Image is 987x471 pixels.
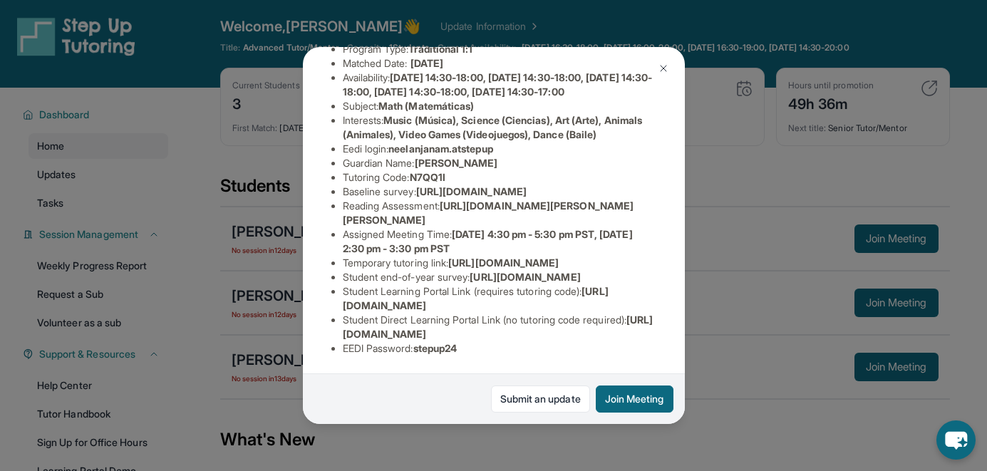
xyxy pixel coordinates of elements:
span: [DATE] 4:30 pm - 5:30 pm PST, [DATE] 2:30 pm - 3:30 pm PST [343,228,633,254]
span: [DATE] [410,57,443,69]
button: Join Meeting [596,385,673,413]
li: Interests : [343,113,656,142]
li: Temporary tutoring link : [343,256,656,270]
span: Math (Matemáticas) [378,100,474,112]
button: chat-button [936,420,976,460]
li: Assigned Meeting Time : [343,227,656,256]
li: Matched Date: [343,56,656,71]
li: Student Learning Portal Link (requires tutoring code) : [343,284,656,313]
li: Availability: [343,71,656,99]
span: neelanjanam.atstepup [388,143,492,155]
li: Reading Assessment : [343,199,656,227]
span: [URL][DOMAIN_NAME] [416,185,527,197]
a: Submit an update [491,385,590,413]
span: [URL][DOMAIN_NAME][PERSON_NAME][PERSON_NAME] [343,200,634,226]
span: Traditional 1:1 [408,43,472,55]
span: [PERSON_NAME] [415,157,498,169]
span: N7QQ1I [410,171,445,183]
span: [DATE] 14:30-18:00, [DATE] 14:30-18:00, [DATE] 14:30-18:00, [DATE] 14:30-18:00, [DATE] 14:30-17:00 [343,71,653,98]
img: Close Icon [658,63,669,74]
span: Music (Música), Science (Ciencias), Art (Arte), Animals (Animales), Video Games (Videojuegos), Da... [343,114,643,140]
li: Eedi login : [343,142,656,156]
span: stepup24 [413,342,458,354]
li: Subject : [343,99,656,113]
li: EEDI Password : [343,341,656,356]
li: Student Direct Learning Portal Link (no tutoring code required) : [343,313,656,341]
li: Tutoring Code : [343,170,656,185]
li: Guardian Name : [343,156,656,170]
span: [URL][DOMAIN_NAME] [448,257,559,269]
li: Student end-of-year survey : [343,270,656,284]
li: Baseline survey : [343,185,656,199]
li: Program Type: [343,42,656,56]
span: [URL][DOMAIN_NAME] [470,271,580,283]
